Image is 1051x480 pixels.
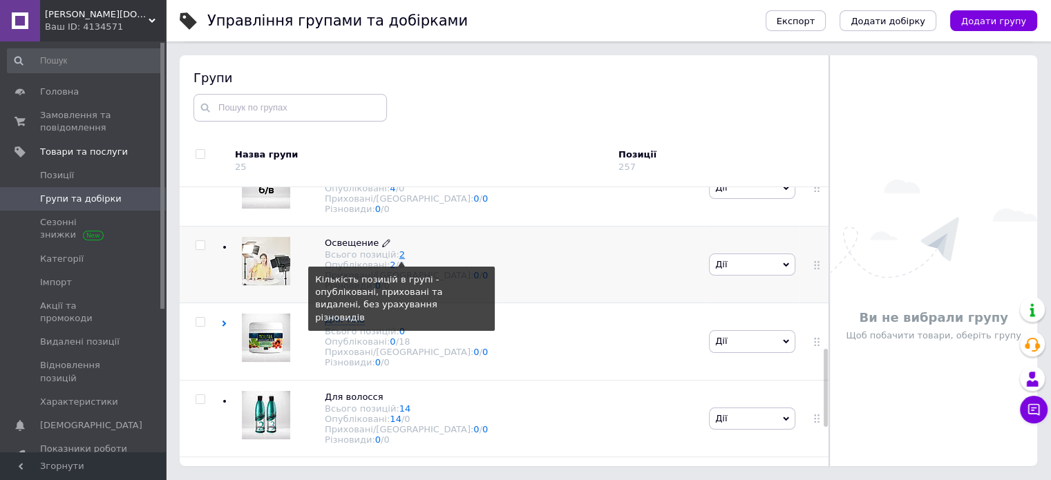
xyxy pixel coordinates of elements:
h1: Управління групами та добірками [207,12,468,29]
span: Дії [715,336,727,346]
span: Імпорт [40,276,72,289]
span: Дії [715,259,727,269]
a: 0 [473,424,479,434]
div: Опубліковані: [325,183,488,193]
span: Відновлення позицій [40,359,128,384]
span: Освещение [325,238,379,248]
div: Групи [193,69,815,86]
div: 25 [235,162,247,172]
a: 0 [375,204,381,214]
span: / [396,260,405,270]
span: Видалені позиції [40,336,120,348]
span: / [381,204,390,214]
div: Всього позицій: [325,326,488,336]
span: / [396,336,410,347]
span: Додати добірку [851,16,925,26]
a: 2 [390,260,395,270]
button: Додати групу [950,10,1037,31]
input: Пошук по групах [193,94,387,122]
button: Чат з покупцем [1020,396,1048,423]
div: Позиції [618,148,736,161]
span: / [396,183,405,193]
div: Опубліковані: [325,260,488,270]
span: / [381,434,390,445]
span: Для волосся [325,392,383,402]
span: KENA.COM.UA [45,8,149,21]
div: Назва групи [235,148,608,161]
a: 0 [375,434,381,445]
img: Для волосся [242,391,290,439]
span: [DEMOGRAPHIC_DATA] [40,419,142,432]
button: Додати добірку [840,10,936,31]
span: Позиції [40,169,74,182]
div: Всього позицій: [325,249,488,260]
span: / [401,414,410,424]
span: Замовлення та повідомлення [40,109,128,134]
img: Для тіла [242,314,290,362]
span: / [480,424,489,434]
a: 0 [473,347,479,357]
div: 0 [399,183,404,193]
span: Показники роботи компанії [40,443,128,468]
a: Редагувати [382,237,390,249]
a: 0 [375,357,381,367]
div: 0 [384,434,389,445]
span: Сезонні знижки [40,216,128,241]
div: Приховані/[GEOGRAPHIC_DATA]: [325,424,488,434]
a: 14 [399,403,411,414]
div: 0 [384,204,389,214]
div: 0 [384,357,389,367]
input: Пошук [7,48,163,73]
span: Категорії [40,253,84,265]
a: 2 [399,249,405,260]
span: Товари та послуги [40,146,128,158]
span: Дії [715,182,727,193]
div: 0 [399,260,404,270]
span: / [480,347,489,357]
p: Ви не вибрали групу [837,309,1030,326]
div: Різновиди: [325,204,488,214]
span: Групи та добірки [40,193,122,205]
a: 0 [399,326,405,336]
div: 18 [399,336,410,347]
span: Експорт [777,16,815,26]
a: 0 [482,347,488,357]
a: 14 [390,414,401,424]
span: Дії [715,413,727,423]
div: Приховані/[GEOGRAPHIC_DATA]: [325,193,488,204]
span: Додати групу [961,16,1026,26]
span: Головна [40,86,79,98]
div: Різновиди: [325,434,488,445]
a: 0 [482,193,488,204]
div: 257 [618,162,636,172]
div: 0 [404,414,410,424]
span: Акції та промокоди [40,300,128,325]
div: Ваш ID: 4134571 [45,21,166,33]
a: 0 [473,193,479,204]
div: Приховані/[GEOGRAPHIC_DATA]: [325,347,488,357]
button: Експорт [766,10,826,31]
a: 0 [390,336,395,347]
div: Опубліковані: [325,414,488,424]
span: / [381,357,390,367]
img: Освещение [242,237,290,285]
div: Кількість позицій в групі - опубліковані, приховані та видалені, без урахування різновидів [315,273,488,324]
p: Щоб побачити товари, оберіть групу [837,329,1030,342]
span: Характеристики [40,396,118,408]
div: Опубліковані: [325,336,488,347]
a: 4 [390,183,395,193]
div: Всього позицій: [325,403,488,414]
a: 0 [482,424,488,434]
span: / [480,193,489,204]
div: Різновиди: [325,357,488,367]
